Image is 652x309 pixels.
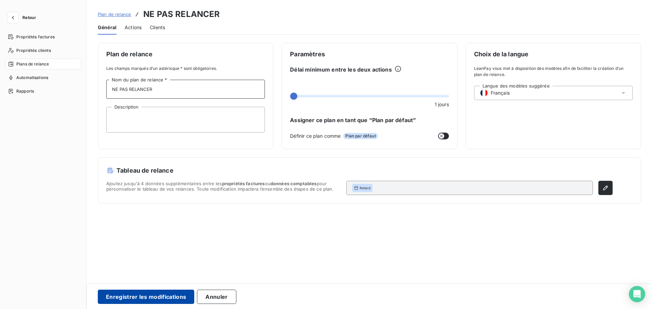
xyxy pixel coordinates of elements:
span: Actions [125,24,142,31]
span: Plan par défaut [343,133,378,139]
span: Retour [22,16,36,20]
a: Plans de relance [5,59,81,70]
button: Retour [5,12,41,23]
span: 1 jours [435,101,449,108]
span: Ajoutez jusqu'à 4 données supplémentaires entre les ou pour personnaliser le tableau de vos relan... [106,181,341,195]
span: Général [98,24,116,31]
a: Rapports [5,86,81,97]
span: LeanPay vous met à disposition des modèles afin de faciliter la création d’un plan de relance. [474,65,633,78]
span: Propriétés factures [16,34,55,40]
span: Les champs marqués d’un astérisque * sont obligatoires. [106,65,265,72]
span: Automatisations [16,75,48,81]
span: Rapports [16,88,34,94]
span: Plan de relance [98,12,131,17]
span: Choix de la langue [474,51,633,57]
span: Définir ce plan comme [290,132,341,139]
a: Propriétés factures [5,32,81,42]
span: Retard [360,186,370,190]
a: Automatisations [5,72,81,83]
button: Annuler [197,290,236,304]
a: Propriétés clients [5,45,81,56]
button: Enregistrer les modifications [98,290,194,304]
span: Clients [150,24,165,31]
span: Paramètres [290,51,449,57]
span: données comptables [270,181,317,186]
h3: NE PAS RELANCER [143,8,220,20]
span: Délai minimum entre les deux actions [290,65,392,74]
a: Plan de relance [98,11,131,18]
input: placeholder [106,80,265,99]
span: Français [491,90,510,96]
span: Propriétés clients [16,47,51,54]
span: Plan de relance [106,51,265,57]
span: Assigner ce plan en tant que “Plan par défaut” [290,116,449,124]
div: Open Intercom Messenger [629,286,645,302]
span: propriétés factures [222,181,265,186]
span: Plans de relance [16,61,49,67]
h5: Tableau de relance [106,166,613,175]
